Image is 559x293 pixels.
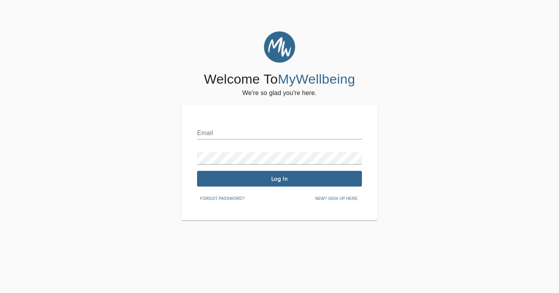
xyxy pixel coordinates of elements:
a: Forgot password? [197,195,248,201]
img: MyWellbeing [264,31,295,63]
h6: We're so glad you're here. [242,88,316,99]
button: Log In [197,171,362,187]
h4: Welcome To [204,71,355,88]
button: Forgot password? [197,193,248,205]
span: Forgot password? [200,195,245,202]
span: MyWellbeing [278,71,355,86]
span: New? Sign up here. [315,195,359,202]
button: New? Sign up here. [312,193,362,205]
span: Log In [200,175,359,183]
